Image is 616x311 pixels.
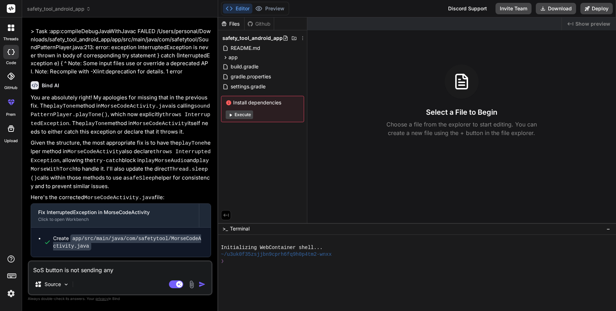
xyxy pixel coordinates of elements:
[226,99,299,106] span: Install dependencies
[230,62,259,71] span: build.gradle
[27,5,91,12] span: safety_tool_android_app
[126,175,155,181] code: safeSleep
[31,193,211,202] p: Here's the corrected file:
[230,44,261,52] span: README.md
[382,120,541,137] p: Choose a file from the explorer to start editing. You can create a new file using the + button in...
[252,4,287,14] button: Preview
[606,225,610,232] span: −
[179,140,204,146] code: playTone
[605,223,612,234] button: −
[230,82,266,91] span: settings.gradle
[31,112,210,127] code: throws InterruptedException
[496,3,532,14] button: Invite Team
[42,82,59,89] h6: Bind AI
[31,166,208,181] code: Thread.sleep()
[31,27,211,76] p: > Task :app:compileDebugJavaWithJavac FAILED /Users/personal/Downloads/safety_tool_android_app/ap...
[222,35,283,42] span: safety_tool_android_app
[38,209,192,216] div: Fix InterruptedException in MorseCodeActivity
[31,139,211,191] p: Given the structure, the most appropriate fix is to have the helper method in also declare , allo...
[93,158,122,164] code: try-catch
[199,281,206,288] img: icon
[223,4,252,14] button: Editor
[575,20,610,27] span: Show preview
[28,295,212,302] p: Always double-check its answers. Your in Bind
[6,112,16,118] label: prem
[536,3,576,14] button: Download
[4,138,18,144] label: Upload
[82,121,108,127] code: playTone
[50,103,76,109] code: playTone
[230,72,272,81] span: gradle.properties
[188,280,196,289] img: attachment
[96,296,108,301] span: privacy
[222,225,228,232] span: >_
[5,287,17,300] img: settings
[4,85,17,91] label: GitHub
[218,20,244,27] div: Files
[31,94,211,136] p: You are absolutely right! My apologies for missing that in the previous fix. The method in is cal...
[84,195,155,201] code: MorseCodeActivity.java
[133,121,188,127] code: MorseCodeActivity
[53,235,204,250] div: Create
[444,3,491,14] div: Discord Support
[426,107,497,117] h3: Select a File to Begin
[230,225,250,232] span: Terminal
[3,36,19,42] label: threads
[245,20,274,27] div: Github
[101,103,171,109] code: MorseCodeActivity.java
[221,251,332,258] span: ~/u3uk0f35zsjjbn9cprh6fq9h0p4tm2-wnxx
[221,258,224,265] span: ❯
[31,149,211,164] code: throws InterruptedException
[29,261,211,274] textarea: SoS button is not sending any
[63,281,69,287] img: Pick Models
[31,204,199,227] button: Fix InterruptedException in MorseCodeActivityClick to open Workbench
[580,3,613,14] button: Deploy
[229,54,238,61] span: app
[226,110,253,119] button: Execute
[221,244,323,251] span: Initializing WebContainer shell...
[53,234,201,250] code: app/src/main/java/com/safetytool/MorseCodeActivity.java
[67,149,122,155] code: MorseCodeActivity
[6,60,16,66] label: code
[142,158,187,164] code: playMorseAudio
[38,217,192,222] div: Click to open Workbench
[45,281,61,288] p: Source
